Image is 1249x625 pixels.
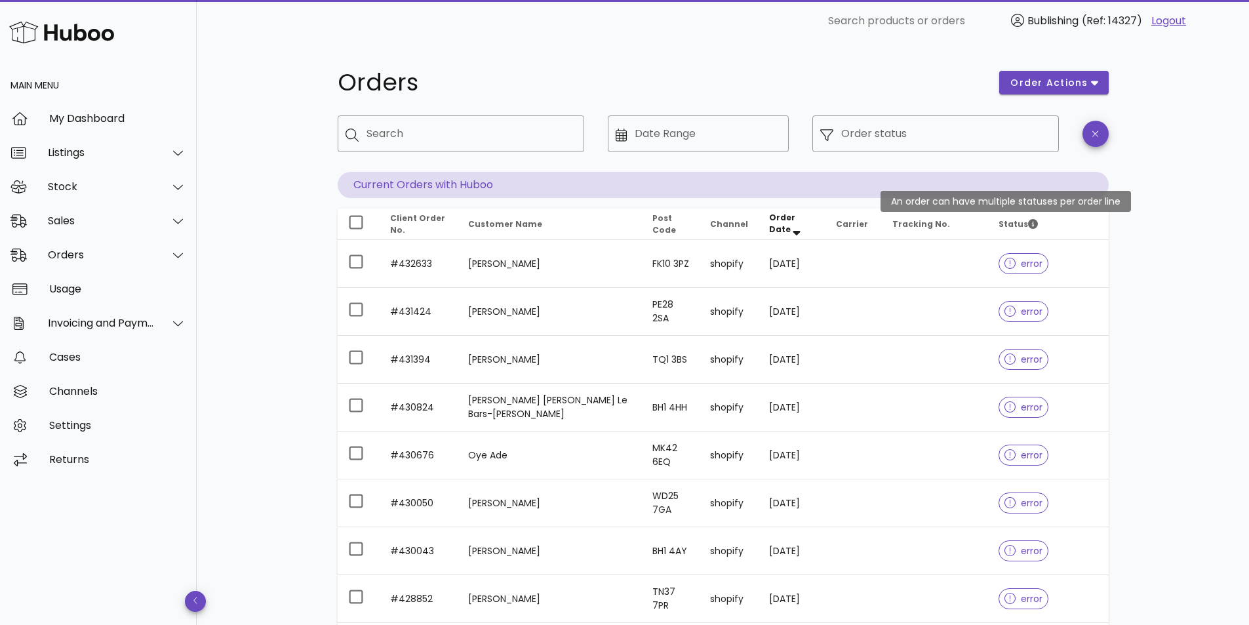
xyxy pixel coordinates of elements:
td: shopify [700,240,759,288]
div: Listings [48,146,155,159]
div: Sales [48,214,155,227]
div: My Dashboard [49,112,186,125]
div: Usage [49,283,186,295]
td: [DATE] [759,240,825,288]
td: #430043 [380,527,458,575]
span: error [1004,498,1043,508]
span: Status [999,218,1038,230]
h1: Orders [338,71,984,94]
td: #431394 [380,336,458,384]
span: Carrier [836,218,868,230]
span: order actions [1010,76,1088,90]
div: Cases [49,351,186,363]
td: [DATE] [759,336,825,384]
th: Channel [700,209,759,240]
th: Customer Name [458,209,641,240]
td: [DATE] [759,527,825,575]
td: TN37 7PR [642,575,700,623]
td: [DATE] [759,288,825,336]
span: error [1004,451,1043,460]
th: Client Order No. [380,209,458,240]
div: Stock [48,180,155,193]
td: shopify [700,336,759,384]
a: Logout [1151,13,1186,29]
span: error [1004,307,1043,316]
td: MK42 6EQ [642,432,700,479]
span: error [1004,355,1043,364]
span: Tracking No. [892,218,950,230]
span: Customer Name [468,218,542,230]
td: PE28 2SA [642,288,700,336]
div: Returns [49,453,186,466]
td: [DATE] [759,432,825,479]
img: Huboo Logo [9,18,114,47]
td: shopify [700,575,759,623]
td: [PERSON_NAME] [458,575,641,623]
span: error [1004,259,1043,268]
span: Post Code [652,212,676,235]
td: #430050 [380,479,458,527]
span: Channel [710,218,748,230]
div: Orders [48,249,155,261]
td: WD25 7GA [642,479,700,527]
span: (Ref: 14327) [1082,13,1142,28]
td: [PERSON_NAME] [458,336,641,384]
span: Bublishing [1027,13,1079,28]
th: Tracking No. [882,209,988,240]
td: [PERSON_NAME] [458,527,641,575]
td: shopify [700,479,759,527]
td: #432633 [380,240,458,288]
th: Carrier [825,209,882,240]
td: Oye Ade [458,432,641,479]
td: shopify [700,384,759,432]
td: shopify [700,432,759,479]
td: [DATE] [759,575,825,623]
td: [PERSON_NAME] [458,240,641,288]
td: [DATE] [759,384,825,432]
div: Settings [49,419,186,432]
td: #428852 [380,575,458,623]
p: Current Orders with Huboo [338,172,1109,198]
td: #431424 [380,288,458,336]
span: Order Date [769,212,795,235]
td: BH1 4HH [642,384,700,432]
div: Invoicing and Payments [48,317,155,329]
td: #430824 [380,384,458,432]
th: Order Date: Sorted descending. Activate to remove sorting. [759,209,825,240]
td: [DATE] [759,479,825,527]
button: order actions [999,71,1108,94]
span: error [1004,403,1043,412]
td: shopify [700,527,759,575]
th: Post Code [642,209,700,240]
td: [PERSON_NAME] [458,479,641,527]
td: shopify [700,288,759,336]
span: error [1004,546,1043,555]
td: FK10 3PZ [642,240,700,288]
th: Status [988,209,1109,240]
td: [PERSON_NAME] [458,288,641,336]
div: Channels [49,385,186,397]
td: [PERSON_NAME] [PERSON_NAME] Le Bars-[PERSON_NAME] [458,384,641,432]
span: Client Order No. [390,212,445,235]
td: BH1 4AY [642,527,700,575]
td: TQ1 3BS [642,336,700,384]
span: error [1004,594,1043,603]
td: #430676 [380,432,458,479]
